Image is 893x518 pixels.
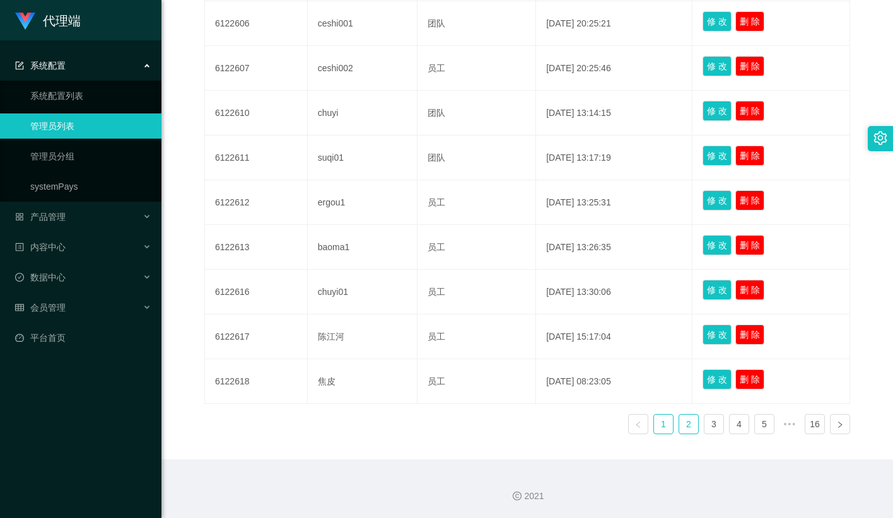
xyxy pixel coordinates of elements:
[735,56,764,76] button: 删 除
[703,56,732,76] button: 修 改
[546,18,610,28] span: [DATE] 20:25:21
[417,359,536,404] td: 员工
[653,414,674,434] li: 1
[704,415,723,434] a: 3
[417,270,536,314] td: 员工
[308,180,417,225] td: ergou1
[735,325,764,345] button: 删 除
[15,212,24,221] i: 图标: appstore-o
[779,414,800,434] span: •••
[703,369,732,389] button: 修 改
[735,235,764,255] button: 删 除
[30,144,151,169] a: 管理员分组
[735,280,764,300] button: 删 除
[755,415,774,434] a: 5
[308,270,417,314] td: chuyi01
[679,414,699,434] li: 2
[308,135,417,180] td: suqi01
[703,101,732,121] button: 修 改
[546,63,610,73] span: [DATE] 20:25:46
[703,146,732,166] button: 修 改
[546,376,610,386] span: [DATE] 08:23:05
[15,273,24,282] i: 图标: check-circle-o
[836,421,844,429] i: 图标: right
[805,414,825,434] li: 16
[703,280,732,300] button: 修 改
[205,359,308,404] td: 6122618
[830,414,850,434] li: 下一页
[417,225,536,270] td: 员工
[546,331,610,342] span: [DATE] 15:17:04
[417,314,536,359] td: 员工
[30,113,151,139] a: 管理员列表
[703,235,732,255] button: 修 改
[754,414,774,434] li: 5
[546,108,610,118] span: [DATE] 13:14:15
[417,1,536,46] td: 团队
[735,146,764,166] button: 删 除
[308,359,417,404] td: 焦皮
[308,1,417,46] td: ceshi001
[634,421,642,429] i: 图标: left
[205,270,308,314] td: 6122616
[205,1,308,46] td: 6122606
[735,369,764,389] button: 删 除
[735,11,764,32] button: 删 除
[15,61,24,70] i: 图标: form
[703,11,732,32] button: 修 改
[735,190,764,210] button: 删 除
[205,135,308,180] td: 6122611
[15,243,24,251] i: 图标: profile
[679,415,698,434] a: 2
[43,1,81,41] h1: 代理端
[417,135,536,180] td: 团队
[546,197,610,207] span: [DATE] 13:25:31
[15,272,66,282] span: 数据中心
[205,91,308,135] td: 6122610
[805,415,824,434] a: 16
[704,414,724,434] li: 3
[15,212,66,222] span: 产品管理
[417,180,536,225] td: 员工
[15,302,66,313] span: 会员管理
[628,414,648,434] li: 上一页
[205,314,308,359] td: 6122617
[15,242,66,252] span: 内容中心
[308,225,417,270] td: baoma1
[546,242,610,252] span: [DATE] 13:26:35
[729,414,749,434] li: 4
[703,190,732,210] button: 修 改
[513,492,522,500] i: 图标: copyright
[205,225,308,270] td: 6122613
[417,46,536,91] td: 员工
[703,325,732,345] button: 修 改
[779,414,800,434] li: 向后 5 页
[15,325,151,350] a: 图标: dashboard平台首页
[15,15,81,25] a: 代理端
[873,131,887,145] i: 图标: setting
[308,91,417,135] td: chuyi
[172,490,883,503] div: 2021
[654,415,673,434] a: 1
[735,101,764,121] button: 删 除
[30,83,151,108] a: 系统配置列表
[308,46,417,91] td: ceshi002
[308,314,417,359] td: 陈江河
[546,287,610,297] span: [DATE] 13:30:06
[205,46,308,91] td: 6122607
[417,91,536,135] td: 团队
[205,180,308,225] td: 6122612
[30,174,151,199] a: systemPays
[546,153,610,163] span: [DATE] 13:17:19
[15,13,35,30] img: logo.9652507e.png
[15,303,24,312] i: 图标: table
[15,60,66,71] span: 系统配置
[730,415,749,434] a: 4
